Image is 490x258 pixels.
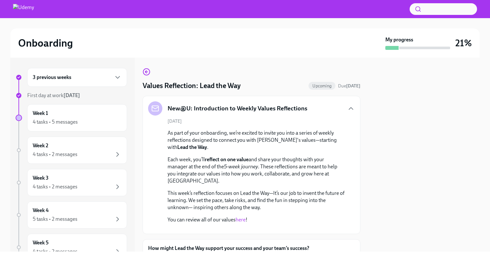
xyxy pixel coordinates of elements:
[338,83,360,89] span: October 13th, 2025 11:00
[338,83,360,89] span: Due
[168,129,344,151] p: As part of your onboarding, we’re excited to invite you into a series of weekly reflections desig...
[33,248,77,255] div: 4 tasks • 2 messages
[309,84,335,88] span: Upcoming
[64,92,80,98] strong: [DATE]
[33,174,49,182] h6: Week 3
[224,163,258,170] em: 5-week journey
[168,216,344,223] p: You can review all of our values !
[18,37,73,50] h2: Onboarding
[385,36,413,43] strong: My progress
[346,83,360,89] strong: [DATE]
[168,118,182,124] span: [DATE]
[27,68,127,87] div: 3 previous weeks
[148,245,355,252] label: How might Lead the Way support your success and your team’s success?
[27,92,80,98] span: First day at work
[33,239,49,246] h6: Week 5
[168,190,344,211] p: This week’s reflection focuses on Lead the Way—It’s our job to invent the future of learning. We ...
[33,151,77,158] div: 4 tasks • 2 messages
[33,207,49,214] h6: Week 4
[13,4,34,14] img: Udemy
[16,201,127,229] a: Week 45 tasks • 2 messages
[236,217,246,223] a: here
[205,156,249,163] strong: reflect on one value
[33,74,71,81] h6: 3 previous weeks
[33,216,77,223] div: 5 tasks • 2 messages
[16,169,127,196] a: Week 34 tasks • 2 messages
[33,183,77,190] div: 4 tasks • 2 messages
[455,37,472,49] h3: 21%
[33,110,48,117] h6: Week 1
[168,156,344,185] p: Each week, you’ll and share your thoughts with your manager at the end of the . These reflections...
[33,142,48,149] h6: Week 2
[177,144,207,150] strong: Lead the Way
[16,137,127,164] a: Week 24 tasks • 2 messages
[143,81,241,91] h4: Values Reflection: Lead the Way
[168,104,307,113] h5: New@U: Introduction to Weekly Values Reflections
[33,118,78,126] div: 4 tasks • 5 messages
[16,104,127,131] a: Week 14 tasks • 5 messages
[16,92,127,99] a: First day at work[DATE]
